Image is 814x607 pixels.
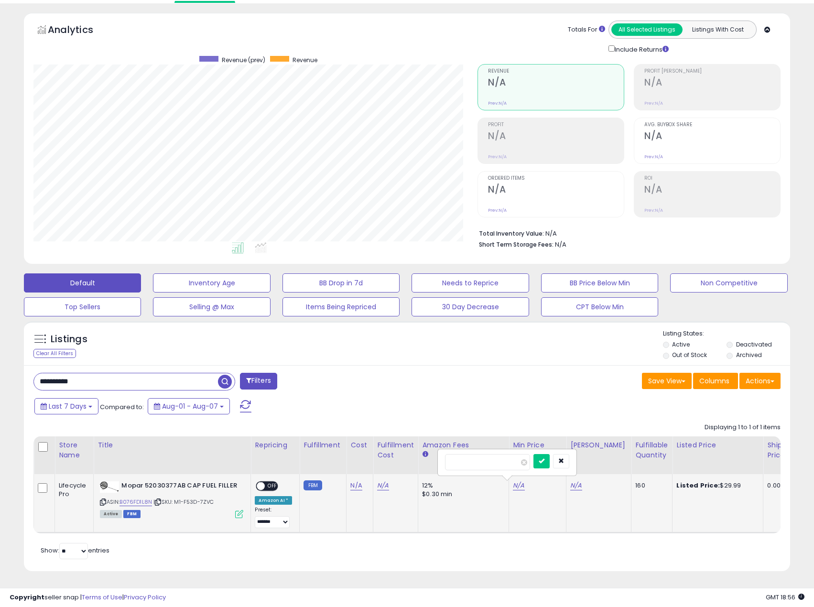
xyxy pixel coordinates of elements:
div: 160 [635,481,665,490]
label: Archived [736,351,762,359]
div: 12% [422,481,501,490]
span: Profit [488,122,624,128]
b: Mopar 52030377AB CAP FUEL FILLER [121,481,238,493]
div: ASIN: [100,481,243,517]
li: N/A [479,227,773,238]
button: BB Drop in 7d [282,273,400,293]
h2: N/A [488,130,624,143]
a: N/A [570,481,582,490]
div: Cost [350,440,369,450]
button: Needs to Reprice [412,273,529,293]
strong: Copyright [10,593,44,602]
span: FBM [123,510,141,518]
span: Revenue (prev) [222,56,265,64]
div: Include Returns [601,43,680,54]
span: Profit [PERSON_NAME] [644,69,780,74]
div: Clear All Filters [33,349,76,358]
button: 30 Day Decrease [412,297,529,316]
a: N/A [350,481,362,490]
button: Last 7 Days [34,398,98,414]
span: Ordered Items [488,176,624,181]
h5: Analytics [48,23,112,39]
a: B076FD1L8N [119,498,152,506]
div: Listed Price [676,440,759,450]
small: Amazon Fees. [422,450,428,459]
span: | SKU: M1-F53D-7ZVC [153,498,214,506]
div: Displaying 1 to 1 of 1 items [705,423,781,432]
div: Totals For [568,25,605,34]
label: Active [672,340,690,348]
h2: N/A [488,184,624,197]
button: Top Sellers [24,297,141,316]
h2: N/A [644,77,780,90]
div: Amazon Fees [422,440,505,450]
h2: N/A [644,130,780,143]
small: Prev: N/A [488,207,507,213]
span: Revenue [293,56,317,64]
span: Avg. Buybox Share [644,122,780,128]
span: N/A [555,240,566,249]
button: BB Price Below Min [541,273,658,293]
button: Selling @ Max [153,297,270,316]
span: ROI [644,176,780,181]
span: 2025-08-15 18:56 GMT [766,593,804,602]
div: Fulfillment [304,440,342,450]
a: N/A [377,481,389,490]
button: Default [24,273,141,293]
button: Save View [642,373,692,389]
div: seller snap | | [10,593,166,602]
img: 31kDqmbCqLL._SL40_.jpg [100,481,119,493]
span: Columns [699,376,729,386]
a: N/A [513,481,524,490]
label: Deactivated [736,340,772,348]
h5: Listings [51,333,87,346]
span: Show: entries [41,546,109,555]
small: Prev: N/A [644,100,663,106]
span: OFF [265,482,281,490]
small: Prev: N/A [644,154,663,160]
button: CPT Below Min [541,297,658,316]
button: Non Competitive [670,273,787,293]
div: Fulfillment Cost [377,440,414,460]
span: Compared to: [100,402,144,412]
button: Actions [739,373,781,389]
div: Title [98,440,247,450]
span: Revenue [488,69,624,74]
span: Last 7 Days [49,401,87,411]
div: Amazon AI * [255,496,292,505]
h2: N/A [488,77,624,90]
div: Preset: [255,507,292,528]
h2: N/A [644,184,780,197]
button: All Selected Listings [611,23,683,36]
small: FBM [304,480,322,490]
a: Privacy Policy [124,593,166,602]
button: Items Being Repriced [282,297,400,316]
div: 0.00 [767,481,783,490]
div: $0.30 min [422,490,501,499]
label: Out of Stock [672,351,707,359]
div: $29.99 [676,481,756,490]
b: Short Term Storage Fees: [479,240,554,249]
b: Listed Price: [676,481,720,490]
div: [PERSON_NAME] [570,440,627,450]
span: All listings currently available for purchase on Amazon [100,510,122,518]
button: Filters [240,373,277,390]
a: Terms of Use [82,593,122,602]
div: Repricing [255,440,295,450]
small: Prev: N/A [488,154,507,160]
button: Columns [693,373,738,389]
div: Lifecycle Pro [59,481,86,499]
div: Min Price [513,440,562,450]
small: Prev: N/A [488,100,507,106]
small: Prev: N/A [644,207,663,213]
button: Listings With Cost [682,23,753,36]
div: Store Name [59,440,89,460]
div: Ship Price [767,440,786,460]
span: Aug-01 - Aug-07 [162,401,218,411]
div: Fulfillable Quantity [635,440,668,460]
p: Listing States: [663,329,790,338]
button: Inventory Age [153,273,270,293]
button: Aug-01 - Aug-07 [148,398,230,414]
b: Total Inventory Value: [479,229,544,238]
